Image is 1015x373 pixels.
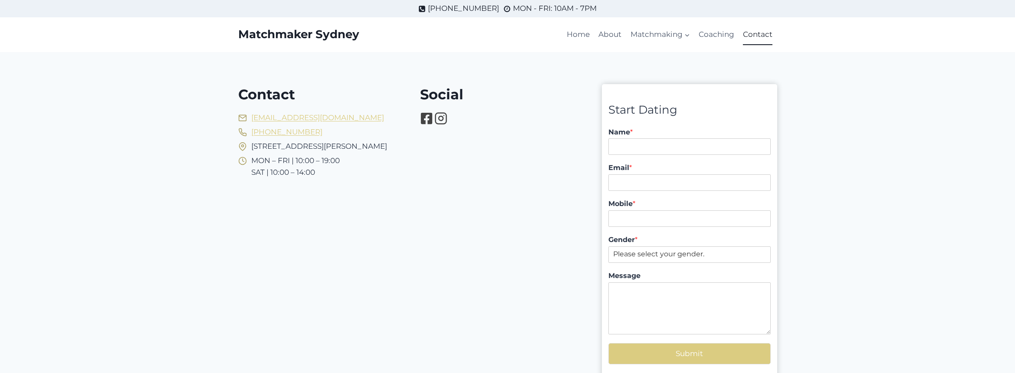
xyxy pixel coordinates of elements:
[251,126,322,138] span: [PHONE_NUMBER]
[608,210,770,227] input: Mobile
[251,155,340,178] span: MON – FRI | 10:00 – 19:00 SAT | 10:00 – 14:00
[694,24,739,45] a: Coaching
[420,84,588,105] h1: Social
[608,272,770,281] label: Message
[631,29,690,40] span: Matchmaking
[608,236,770,245] label: Gender
[513,3,597,14] span: MON - FRI: 10AM - 7PM
[594,24,626,45] a: About
[428,3,499,14] span: [PHONE_NUMBER]
[739,24,777,45] a: Contact
[251,141,387,152] span: [STREET_ADDRESS][PERSON_NAME]
[418,3,499,14] a: [PHONE_NUMBER]
[626,24,694,45] a: Matchmaking
[562,24,777,45] nav: Primary
[251,113,384,122] a: [EMAIL_ADDRESS][DOMAIN_NAME]
[562,24,594,45] a: Home
[608,343,770,364] button: Submit
[238,84,406,105] h1: Contact
[238,28,359,41] a: Matchmaker Sydney
[608,164,770,173] label: Email
[238,126,322,138] a: [PHONE_NUMBER]
[608,101,770,119] div: Start Dating
[608,200,770,209] label: Mobile
[608,128,770,137] label: Name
